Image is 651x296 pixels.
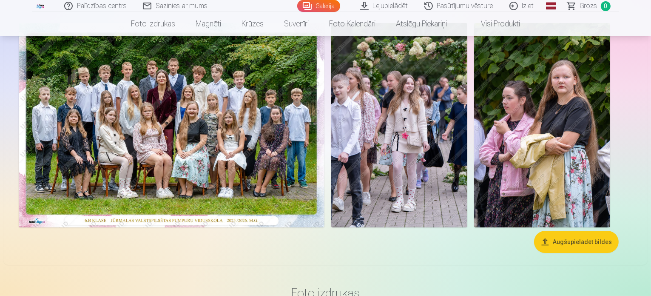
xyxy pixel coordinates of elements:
[534,231,619,253] button: Augšupielādēt bildes
[274,12,319,36] a: Suvenīri
[457,12,530,36] a: Visi produkti
[121,12,185,36] a: Foto izdrukas
[231,12,274,36] a: Krūzes
[580,1,597,11] span: Grozs
[386,12,457,36] a: Atslēgu piekariņi
[319,12,386,36] a: Foto kalendāri
[601,1,611,11] span: 0
[36,3,45,9] img: /fa3
[185,12,231,36] a: Magnēti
